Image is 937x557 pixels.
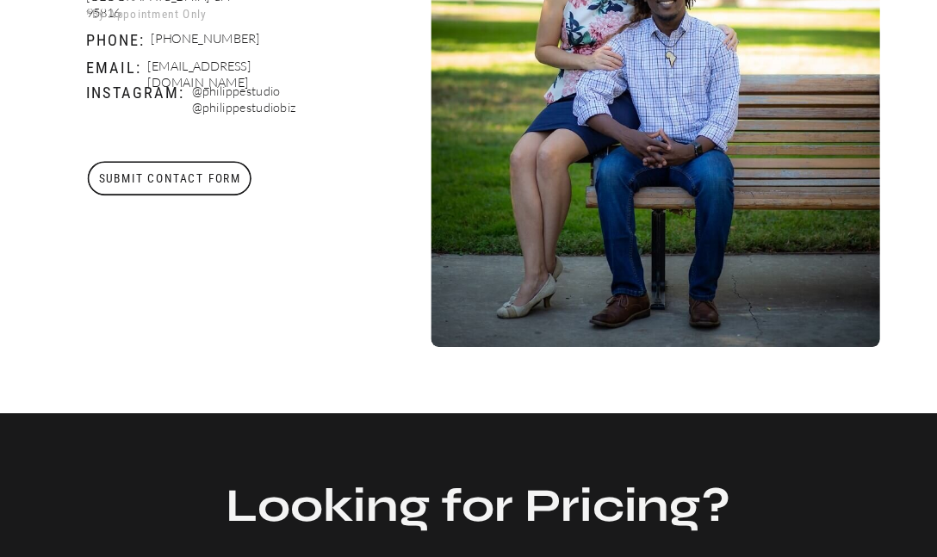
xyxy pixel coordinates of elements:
p: Phone: [86,31,167,49]
p: [PHONE_NUMBER] [151,31,253,51]
p: [EMAIL_ADDRESS][DOMAIN_NAME] [147,58,331,77]
a: Submit Contact Form [87,161,253,195]
p: Email: [86,58,143,76]
p: *By Appointment Only [86,8,216,24]
a: BLOG [879,21,918,35]
p: Instagram: [86,84,143,102]
p: @philippestudio @philippestudiobiz [192,84,375,120]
